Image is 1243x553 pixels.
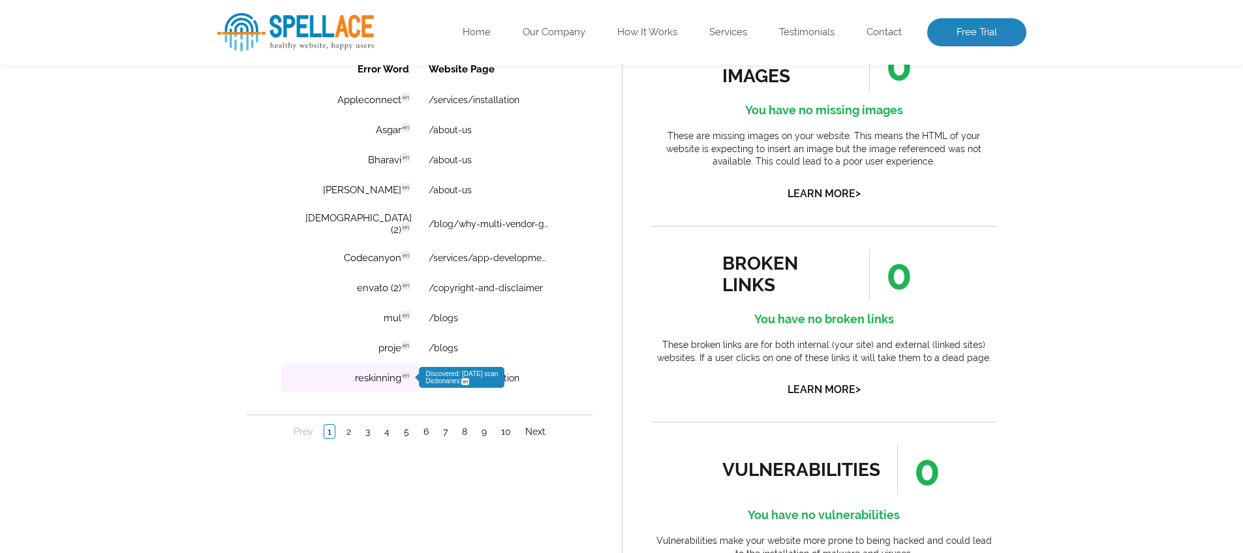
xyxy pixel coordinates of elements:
[722,44,840,87] div: missing images
[173,1,312,31] th: Website Page
[779,26,835,39] a: Testimonials
[869,249,912,299] span: 0
[134,372,146,385] a: 4
[232,372,243,385] a: 9
[651,309,997,330] h4: You have no broken links
[182,102,225,112] a: /about-us
[722,253,840,296] div: broken links
[155,130,164,139] span: en
[867,26,902,39] a: Contact
[174,372,185,385] a: 6
[722,459,881,481] div: vulnerabilities
[34,1,172,31] th: Error Word
[155,228,164,237] span: en
[155,288,164,297] span: en
[34,311,172,340] td: reskinning
[788,383,861,396] a: Learn More>
[182,72,225,82] a: /about-us
[34,63,172,91] td: Asgar
[523,26,585,39] a: Our Company
[182,290,211,300] a: /blogs
[155,258,164,267] span: en
[182,200,303,210] a: /services/app-development
[855,380,861,398] span: >
[651,130,997,168] p: These are missing images on your website. This means the HTML of your website is expecting to ins...
[154,372,166,385] a: 5
[155,70,164,79] span: en
[182,132,225,142] a: /about-us
[182,42,273,52] a: /services/installation
[927,18,1026,47] a: Free Trial
[855,184,861,202] span: >
[182,230,296,240] a: /copyright-and-disclaimer
[155,170,164,179] span: en
[155,100,164,109] span: en
[179,317,251,332] span: Discovered: [DATE] scan Dictionaries:
[788,187,861,200] a: Learn More>
[193,372,204,385] a: 7
[115,372,127,385] a: 3
[651,100,997,121] h4: You have no missing images
[651,505,997,526] h4: You have no vulnerabilities
[617,26,677,39] a: How It Works
[97,372,108,385] a: 2
[34,33,172,61] td: Appleconnect
[651,339,997,364] p: These broken links are for both internal (your site) and external (linked sites) websites. If a u...
[77,371,89,386] a: 1
[155,40,164,49] span: en
[275,372,302,385] a: Next
[34,191,172,219] td: Codecanyon
[34,281,172,309] td: proje
[34,93,172,121] td: Bharavi
[215,325,223,332] span: en
[251,372,268,385] a: 10
[155,318,164,327] span: en
[212,372,224,385] a: 8
[182,260,211,270] a: /blogs
[34,251,172,279] td: mul
[869,40,912,90] span: 0
[182,166,303,176] a: /blog/why-multi-vendor-grocery-apps-are-the-future-of-local-supermarkets
[34,123,172,151] td: [PERSON_NAME]
[897,445,940,495] span: 0
[709,26,747,39] a: Services
[217,13,374,52] img: SpellAce
[463,26,491,39] a: Home
[155,198,164,207] span: en
[34,221,172,249] td: envato (2)
[34,153,172,189] td: [DEMOGRAPHIC_DATA] (2)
